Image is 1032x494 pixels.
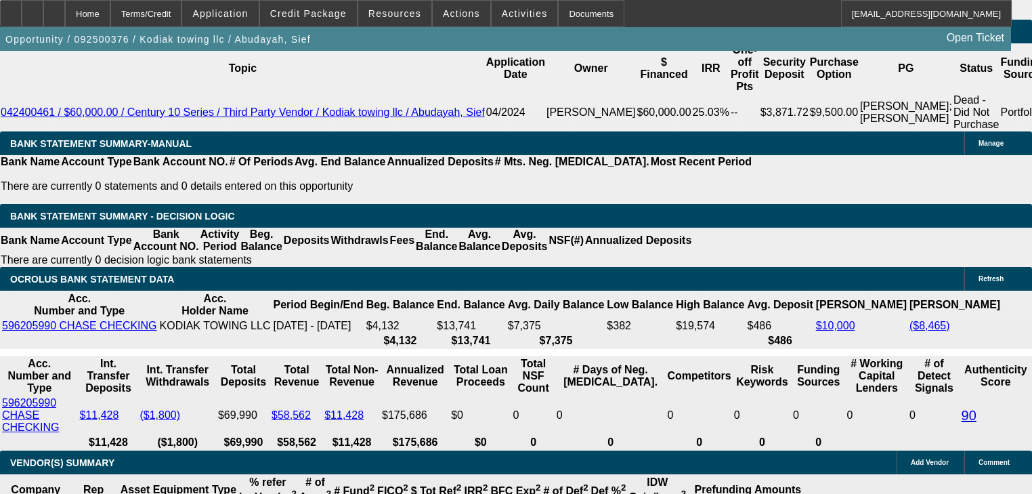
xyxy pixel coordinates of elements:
td: 04/2024 [486,94,546,131]
td: 0 [792,396,844,434]
th: Total Deposits [217,357,270,395]
th: End. Balance [415,228,458,253]
td: $9,500.00 [809,94,859,131]
span: Comment [979,459,1010,466]
sup: 2 [583,482,588,493]
th: Authenticity Score [961,357,1031,395]
td: 25.03% [692,94,730,131]
span: Manage [979,140,1004,147]
th: $69,990 [217,436,270,449]
td: -- [730,94,760,131]
th: Acc. Holder Name [159,292,272,318]
a: 596205990 CHASE CHECKING [2,397,59,433]
th: $4,132 [366,334,435,348]
a: Open Ticket [941,26,1010,49]
th: Most Recent Period [650,155,752,169]
sup: 2 [536,482,540,493]
th: $486 [747,334,814,348]
td: 0 [909,396,960,434]
a: $10,000 [816,320,855,331]
button: Credit Package [260,1,357,26]
td: [DATE] - [DATE] [272,319,364,333]
th: Account Type [60,228,133,253]
td: 0 [733,396,791,434]
span: Refresh [979,275,1004,283]
th: $11,428 [79,436,138,449]
th: Acc. Number and Type [1,292,158,318]
th: Total Loan Proceeds [450,357,511,395]
a: $11,428 [80,409,119,421]
th: [PERSON_NAME] [815,292,907,318]
th: 0 [556,436,666,449]
p: There are currently 0 statements and 0 details entered on this opportunity [1,180,752,192]
td: $13,741 [436,319,505,333]
th: Annualized Deposits [584,228,692,253]
th: $11,428 [324,436,380,449]
td: $7,375 [507,319,605,333]
td: $3,871.72 [760,94,809,131]
th: $0 [450,436,511,449]
a: 596205990 CHASE CHECKING [2,320,157,331]
td: $382 [606,319,674,333]
th: Int. Transfer Deposits [79,357,138,395]
th: Annualized Deposits [386,155,494,169]
span: Add Vendor [911,459,949,466]
button: Resources [358,1,431,26]
th: Risk Keywords [733,357,791,395]
span: 0 [846,409,853,421]
th: Security Deposit [760,43,809,94]
td: $19,574 [675,319,745,333]
th: Fees [389,228,415,253]
th: Account Type [60,155,133,169]
th: Owner [546,43,637,94]
a: $58,562 [272,409,311,421]
td: $69,990 [217,396,270,434]
sup: 2 [370,482,374,493]
th: # Mts. Neg. [MEDICAL_DATA]. [494,155,650,169]
th: Avg. End Balance [294,155,387,169]
th: End. Balance [436,292,505,318]
th: $13,741 [436,334,505,348]
td: $0 [450,396,511,434]
th: # Of Periods [229,155,294,169]
button: Application [182,1,258,26]
span: Resources [368,8,421,19]
td: 0 [666,396,731,434]
th: 0 [792,436,844,449]
th: # Working Capital Lenders [846,357,907,395]
th: Total Non-Revenue [324,357,380,395]
td: [PERSON_NAME] [546,94,637,131]
th: Annualized Revenue [381,357,449,395]
th: Acc. Number and Type [1,357,78,395]
th: Bank Account NO. [133,155,229,169]
th: High Balance [675,292,745,318]
th: 0 [733,436,791,449]
th: 0 [666,436,731,449]
th: $7,375 [507,334,605,348]
sup: 2 [403,482,408,493]
th: Sum of the Total NSF Count and Total Overdraft Fee Count from Ocrolus [512,357,554,395]
th: Competitors [666,357,731,395]
span: VENDOR(S) SUMMARY [10,457,114,468]
th: Avg. Balance [458,228,500,253]
th: Purchase Option [809,43,859,94]
th: Low Balance [606,292,674,318]
a: 90 [962,408,976,423]
th: [PERSON_NAME] [909,292,1001,318]
th: Status [953,43,1000,94]
th: Period Begin/End [272,292,364,318]
th: Funding Sources [792,357,844,395]
th: Avg. Daily Balance [507,292,605,318]
th: # Days of Neg. [MEDICAL_DATA]. [556,357,666,395]
td: KODIAK TOWING LLC [159,319,272,333]
th: Bank Account NO. [133,228,200,253]
th: Int. Transfer Withdrawals [139,357,215,395]
th: IRR [692,43,730,94]
th: Beg. Balance [366,292,435,318]
span: OCROLUS BANK STATEMENT DATA [10,274,174,285]
td: $60,000.00 [637,94,692,131]
a: ($8,465) [909,320,950,331]
sup: 2 [483,482,488,493]
span: Credit Package [270,8,347,19]
sup: 2 [621,482,626,493]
